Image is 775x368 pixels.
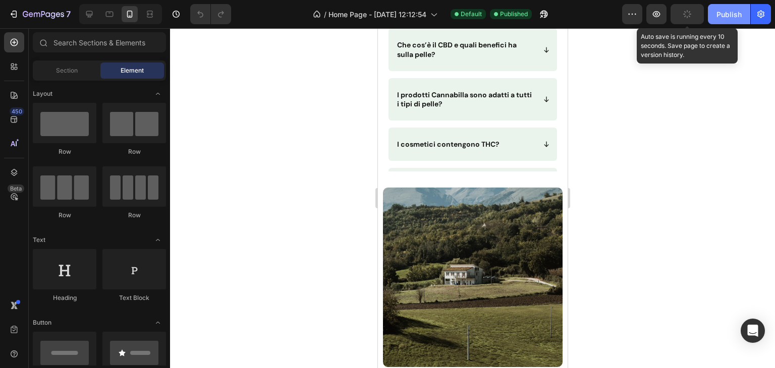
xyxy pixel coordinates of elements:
div: Row [33,147,96,156]
span: Element [121,66,144,75]
span: Layout [33,89,52,98]
div: Undo/Redo [190,4,231,24]
p: 7 [66,8,71,20]
div: Publish [716,9,742,20]
span: Toggle open [150,86,166,102]
div: Row [102,211,166,220]
span: Button [33,318,51,327]
span: Section [56,66,78,75]
div: Row [102,147,166,156]
div: Heading [33,293,96,302]
div: 450 [10,107,24,115]
span: Default [461,10,482,19]
div: Open Intercom Messenger [741,319,765,343]
button: Publish [708,4,750,24]
span: / [324,9,326,20]
button: 7 [4,4,75,24]
span: Text [33,235,45,244]
span: Toggle open [150,232,166,248]
div: Text Block [102,293,166,302]
span: Toggle open [150,315,166,331]
span: Published [500,10,528,19]
span: Home Page - [DATE] 12:12:54 [328,9,426,20]
iframe: Design area [378,28,568,368]
div: Beta [8,185,24,193]
div: Row [33,211,96,220]
input: Search Sections & Elements [33,32,166,52]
